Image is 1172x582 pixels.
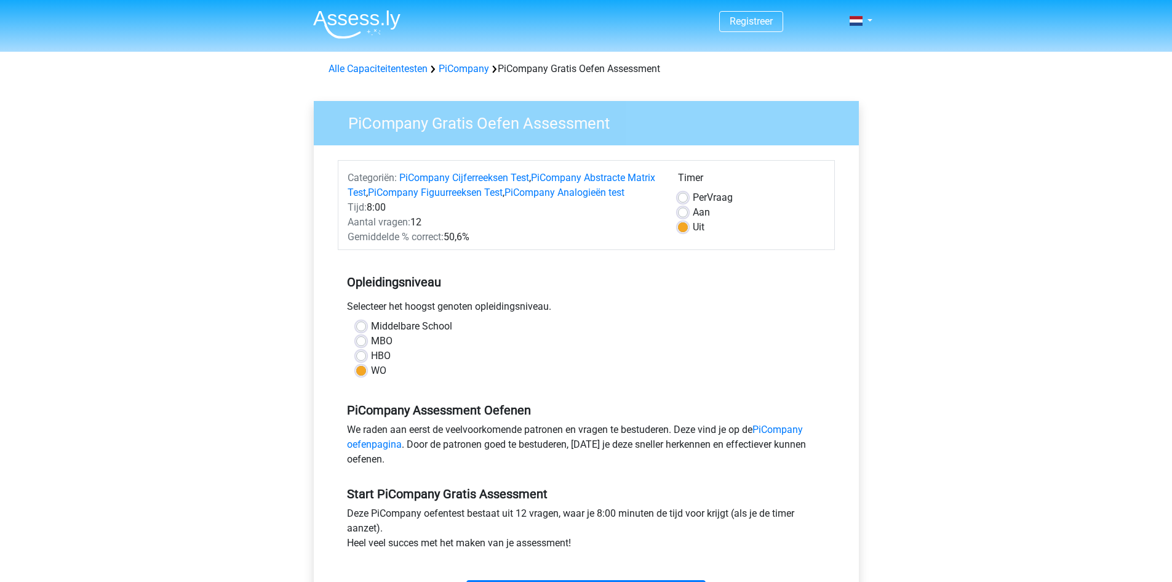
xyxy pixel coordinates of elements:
div: 50,6% [338,230,669,245]
a: PiCompany Analogieën test [504,187,624,198]
label: HBO [371,349,391,363]
label: MBO [371,334,393,349]
h5: PiCompany Assessment Oefenen [347,403,826,418]
a: PiCompany [439,63,489,75]
img: Assessly [313,10,401,39]
div: Deze PiCompany oefentest bestaat uit 12 vragen, waar je 8:00 minuten de tijd voor krijgt (als je ... [338,506,835,556]
label: WO [371,363,386,378]
div: 12 [338,215,669,230]
h5: Opleidingsniveau [347,270,826,294]
label: Uit [693,220,704,235]
label: Middelbare School [371,319,452,334]
label: Aan [693,205,710,220]
a: Registreer [730,15,773,27]
span: Categoriën: [348,172,397,184]
label: Vraag [693,190,733,205]
span: Per [693,192,707,203]
h3: PiCompany Gratis Oefen Assessment [333,109,850,133]
a: PiCompany Cijferreeksen Test [399,172,529,184]
div: 8:00 [338,200,669,215]
div: We raden aan eerst de veelvoorkomende patronen en vragen te bestuderen. Deze vind je op de . Door... [338,422,835,472]
div: PiCompany Gratis Oefen Assessment [324,62,849,76]
h5: Start PiCompany Gratis Assessment [347,487,826,501]
div: Selecteer het hoogst genoten opleidingsniveau. [338,299,835,319]
span: Gemiddelde % correct: [348,231,444,243]
a: PiCompany Figuurreeksen Test [368,187,503,198]
span: Aantal vragen: [348,216,410,228]
div: , , , [338,171,669,200]
span: Tijd: [348,201,367,213]
div: Timer [678,171,825,190]
a: Alle Capaciteitentesten [329,63,428,75]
